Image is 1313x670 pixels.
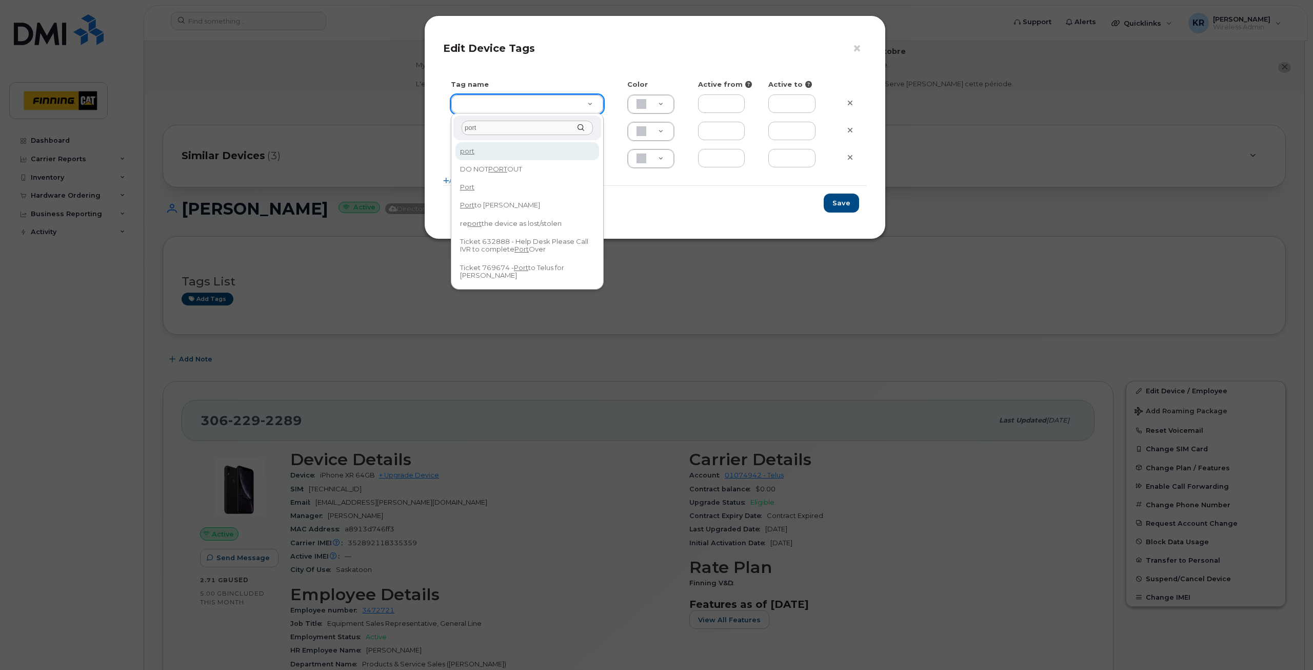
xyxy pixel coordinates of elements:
div: to [PERSON_NAME] [456,198,598,214]
span: Port [514,245,529,253]
div: DO NOT OUT [456,161,598,177]
iframe: Messenger Launcher [1268,625,1305,662]
span: port [467,219,482,227]
span: Port [514,263,528,272]
span: Port [460,183,474,191]
div: Ticket 632888 - Help Desk Please Call IVR to complete Over [456,234,598,258]
span: Port [460,201,474,209]
div: Ticket 769674 - to Telus for [PERSON_NAME] [456,260,598,284]
span: PORT [488,165,507,173]
div: re the device as lost/stolen [456,216,598,232]
span: port [460,147,474,155]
